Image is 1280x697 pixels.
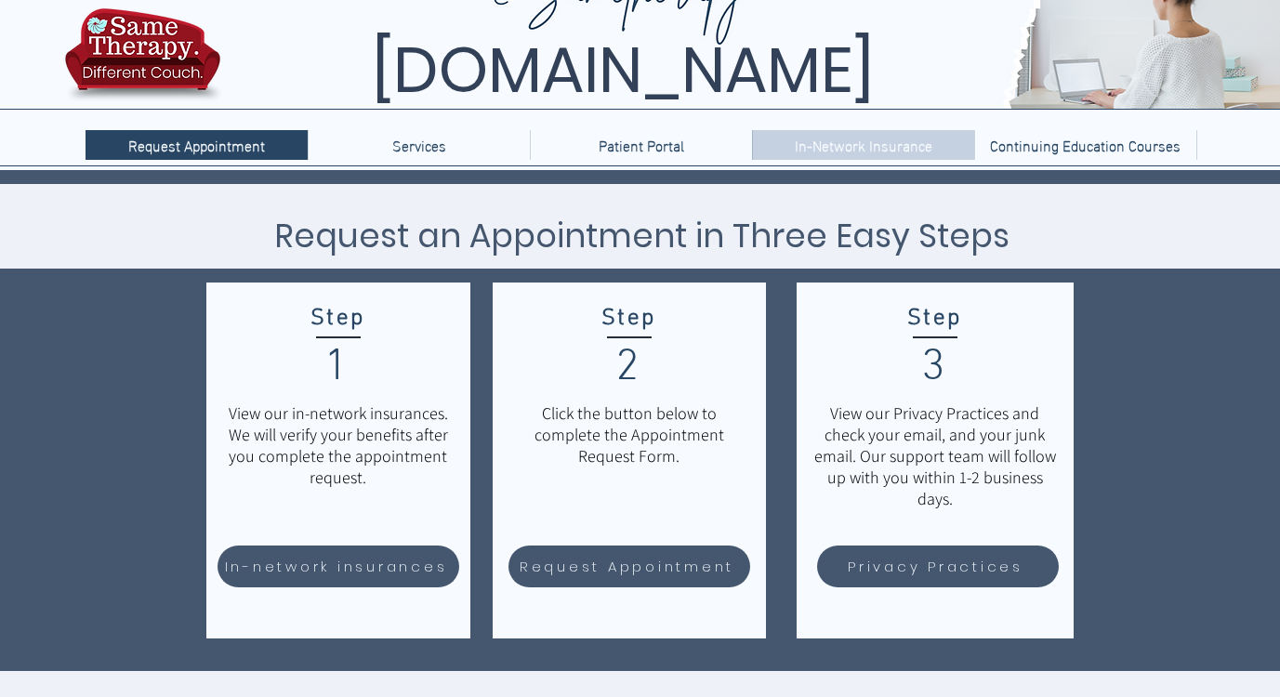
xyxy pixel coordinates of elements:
a: Request Appointment [508,546,750,587]
p: In-Network Insurance [785,130,942,160]
p: Request Appointment [119,130,274,160]
a: In-network insurances [218,546,459,587]
span: 3 [921,341,947,395]
img: TBH.US [59,6,226,115]
p: Continuing Education Courses [981,130,1190,160]
a: Request Appointment [86,130,308,160]
p: View our Privacy Practices and check your email, and your junk email. Our support team will follo... [812,402,1059,509]
span: [DOMAIN_NAME] [372,26,874,114]
p: View our in-network insurances. We will verify your benefits after you complete the appointment r... [220,402,456,488]
a: Privacy Practices [817,546,1059,587]
span: Request Appointment [520,556,734,577]
div: Services [308,130,530,160]
a: Continuing Education Courses [974,130,1196,160]
span: Privacy Practices [848,556,1023,577]
span: Step [601,305,656,333]
a: In-Network Insurance [752,130,974,160]
span: 2 [615,341,641,395]
p: Services [383,130,455,160]
p: Patient Portal [589,130,693,160]
span: Step [310,305,365,333]
span: Step [907,305,962,333]
span: 1 [324,341,350,395]
span: In-network insurances [225,556,448,577]
h3: Request an Appointment in Three Easy Steps [185,211,1099,260]
p: Click the button below to complete the Appointment Request Form. [511,402,747,467]
a: Patient Portal [530,130,752,160]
